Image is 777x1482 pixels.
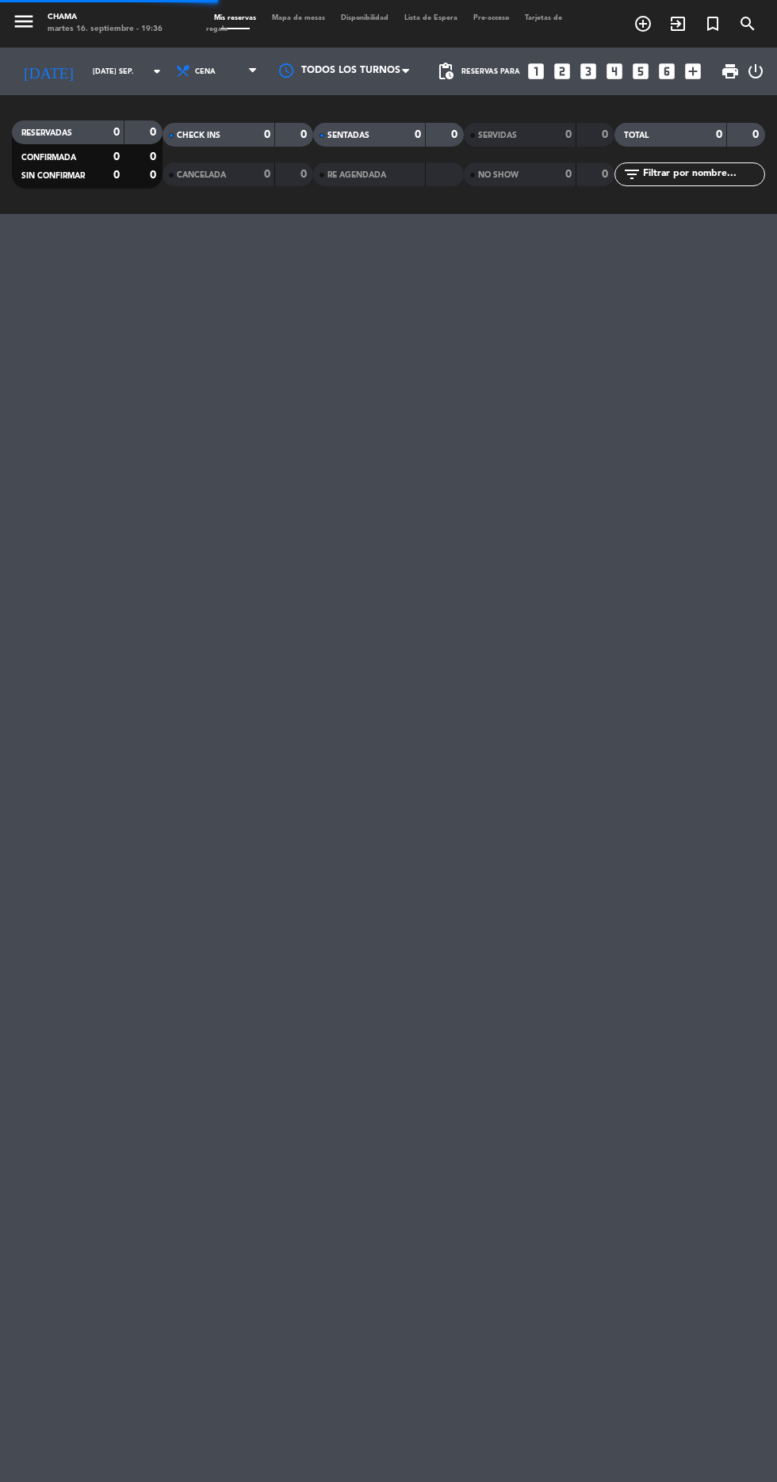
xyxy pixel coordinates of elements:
[113,170,120,181] strong: 0
[195,67,216,76] span: Cena
[630,61,651,82] i: looks_5
[656,61,677,82] i: looks_6
[415,129,421,140] strong: 0
[177,171,226,179] span: CANCELADA
[113,151,120,162] strong: 0
[746,48,765,95] div: LOG OUT
[738,14,757,33] i: search
[578,61,599,82] i: looks_3
[478,132,517,139] span: SERVIDAS
[333,14,396,21] span: Disponibilidad
[264,14,333,21] span: Mapa de mesas
[641,166,764,183] input: Filtrar por nombre...
[552,61,572,82] i: looks_two
[21,172,85,180] span: SIN CONFIRMAR
[21,129,72,137] span: RESERVADAS
[264,129,270,140] strong: 0
[177,132,220,139] span: CHECK INS
[633,14,653,33] i: add_circle_outline
[396,14,465,21] span: Lista de Espera
[150,151,159,162] strong: 0
[436,62,455,81] span: pending_actions
[147,62,166,81] i: arrow_drop_down
[604,61,625,82] i: looks_4
[622,165,641,184] i: filter_list
[526,61,546,82] i: looks_one
[327,132,369,139] span: SENTADAS
[12,10,36,37] button: menu
[21,154,76,162] span: CONFIRMADA
[668,14,687,33] i: exit_to_app
[746,62,765,81] i: power_settings_new
[206,14,264,21] span: Mis reservas
[565,129,572,140] strong: 0
[12,10,36,33] i: menu
[602,169,611,180] strong: 0
[465,14,517,21] span: Pre-acceso
[752,129,762,140] strong: 0
[300,129,310,140] strong: 0
[565,169,572,180] strong: 0
[150,170,159,181] strong: 0
[327,171,386,179] span: RE AGENDADA
[624,132,649,139] span: TOTAL
[264,169,270,180] strong: 0
[300,169,310,180] strong: 0
[461,67,520,76] span: Reservas para
[478,171,519,179] span: NO SHOW
[716,129,722,140] strong: 0
[48,24,163,36] div: martes 16. septiembre - 19:36
[150,127,159,138] strong: 0
[12,55,85,87] i: [DATE]
[683,61,703,82] i: add_box
[602,129,611,140] strong: 0
[113,127,120,138] strong: 0
[721,62,740,81] span: print
[451,129,461,140] strong: 0
[48,12,163,24] div: CHAMA
[703,14,722,33] i: turned_in_not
